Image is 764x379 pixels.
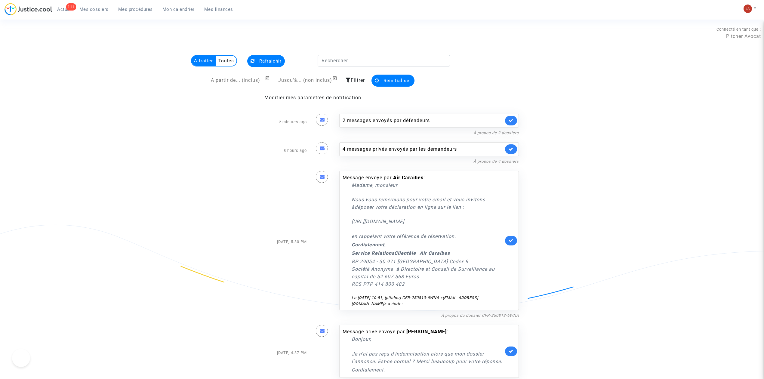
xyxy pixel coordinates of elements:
button: Open calendar [332,75,340,82]
p: Nous vous remercions pour votre email et vous invitons àdéposer votre déclaration en ligne sur le... [352,196,504,211]
iframe: Help Scout Beacon - Open [12,349,30,367]
a: Mon calendrier [158,5,199,14]
a: 111Actus [52,5,75,14]
i: BP 29054 - 30 971 [GEOGRAPHIC_DATA] Cedex 9 Société Anonyme à Directoire et Conseil de Surveillan... [352,259,495,287]
span: Filtrer [351,77,365,83]
span: Connecté en tant que : [716,27,761,32]
a: À propos de 4 dossiers [473,159,519,164]
div: 8 hours ago [241,136,311,165]
div: 2 messages envoyés par défendeurs [343,117,504,124]
b: Air Caraibes [393,175,424,180]
p: Bonjour, [352,335,504,343]
img: jc-logo.svg [5,3,52,15]
p: Je n'ai pas reçu d'indemnisation alors que mon dossier l'annonce. Est-ce normal ? Merci beaucoup ... [352,350,504,365]
div: Message privé envoyé par : [343,328,504,373]
p: en rappelant votre référence de réservation. [352,233,504,240]
button: Open calendar [265,75,272,82]
a: Mes dossiers [75,5,113,14]
div: 2 minutes ago [241,108,311,136]
multi-toggle-item: A traiter [192,56,216,66]
div: Message envoyé par : [343,174,504,307]
button: Rafraichir [247,55,285,67]
span: Réinitialiser [384,78,411,83]
b: Cordialement, [352,242,386,248]
p: Cordialement. [352,366,504,374]
div: 111 [66,3,76,11]
a: Modifier mes paramètres de notification [264,95,361,100]
input: Rechercher... [318,55,450,66]
img: 3f9b7d9779f7b0ffc2b90d026f0682a9 [744,5,752,13]
b: Air Caraibes [420,250,450,256]
b: Service RelationsClientèle [352,250,416,256]
span: Rafraichir [259,58,282,64]
span: Actus [57,7,70,12]
div: [DATE] 5:30 PM [241,165,311,319]
div: Le [DATE] 10:51, [pitcher] CFR-250813-6WNA <[EMAIL_ADDRESS][DOMAIN_NAME]> a écrit : [352,295,504,307]
a: Mes procédures [113,5,158,14]
div: 4 messages privés envoyés par les demandeurs [343,146,504,153]
span: Mes finances [204,7,233,12]
a: [URL][DOMAIN_NAME] [352,219,404,224]
span: Mes dossiers [79,7,109,12]
b: [PERSON_NAME] [406,329,447,334]
p: Madame, monsieur [352,181,504,189]
p: – [352,249,504,257]
span: Mon calendrier [162,7,195,12]
a: À propos de 2 dossiers [473,131,519,135]
multi-toggle-item: Toutes [216,56,236,66]
a: À propos du dossier CFR-250813-6WNA [441,313,519,318]
button: Réinitialiser [371,75,414,87]
a: Mes finances [199,5,238,14]
span: Mes procédures [118,7,153,12]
